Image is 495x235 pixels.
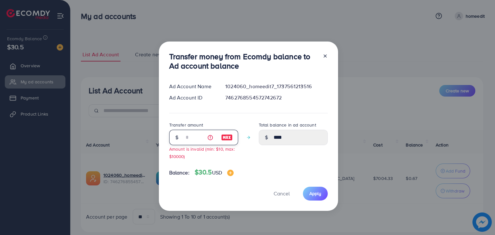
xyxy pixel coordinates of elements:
div: 1024060_homeedit7_1737561213516 [220,83,333,90]
span: Cancel [274,190,290,197]
small: Amount is invalid (min: $10, max: $10000) [169,146,235,159]
div: Ad Account ID [164,94,220,101]
label: Total balance in ad account [259,122,316,128]
img: image [221,134,233,141]
h3: Transfer money from Ecomdy balance to Ad account balance [169,52,317,70]
label: Transfer amount [169,122,203,128]
div: Ad Account Name [164,83,220,90]
span: USD [212,169,222,176]
button: Cancel [266,187,298,201]
h4: $30.5 [195,168,234,176]
span: Balance: [169,169,189,176]
button: Apply [303,187,328,201]
div: 7462768554572742672 [220,94,333,101]
span: Apply [309,190,321,197]
img: image [227,170,234,176]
